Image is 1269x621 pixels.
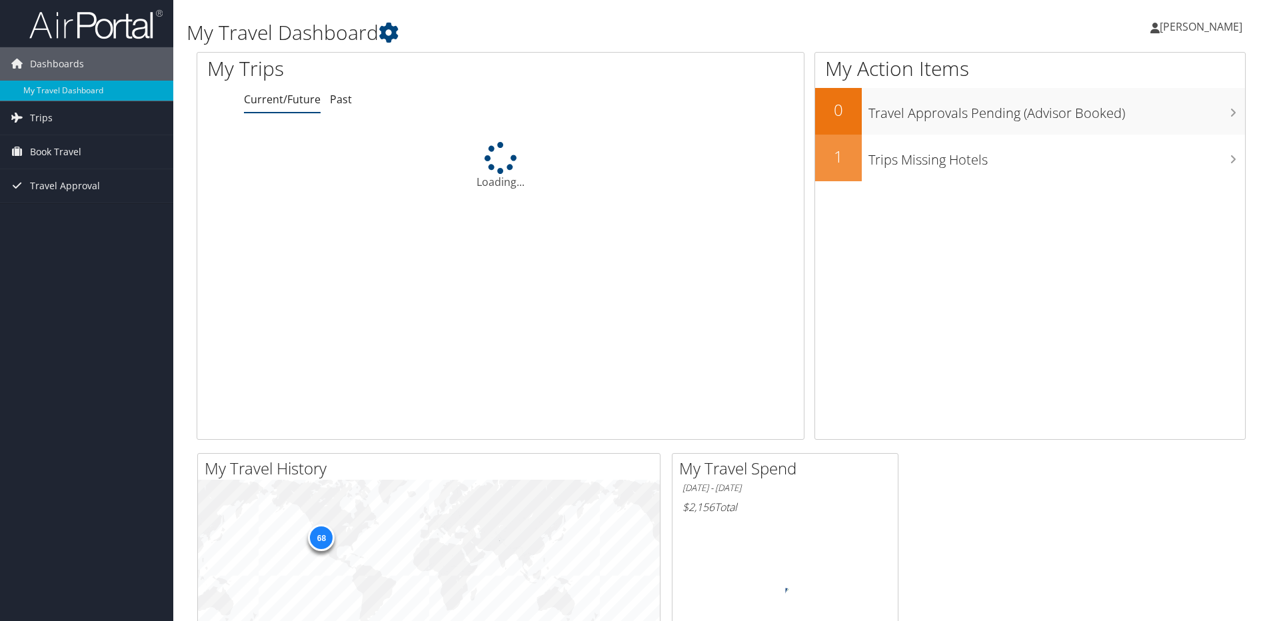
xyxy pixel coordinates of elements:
[868,144,1245,169] h3: Trips Missing Hotels
[308,524,335,551] div: 68
[682,500,714,514] span: $2,156
[815,135,1245,181] a: 1Trips Missing Hotels
[682,500,888,514] h6: Total
[815,88,1245,135] a: 0Travel Approvals Pending (Advisor Booked)
[30,101,53,135] span: Trips
[205,457,660,480] h2: My Travel History
[1160,19,1242,34] span: [PERSON_NAME]
[679,457,898,480] h2: My Travel Spend
[244,92,321,107] a: Current/Future
[30,169,100,203] span: Travel Approval
[815,145,862,168] h2: 1
[815,99,862,121] h2: 0
[330,92,352,107] a: Past
[815,55,1245,83] h1: My Action Items
[682,482,888,494] h6: [DATE] - [DATE]
[29,9,163,40] img: airportal-logo.png
[1150,7,1256,47] a: [PERSON_NAME]
[30,135,81,169] span: Book Travel
[197,142,804,190] div: Loading...
[187,19,899,47] h1: My Travel Dashboard
[207,55,541,83] h1: My Trips
[868,97,1245,123] h3: Travel Approvals Pending (Advisor Booked)
[30,47,84,81] span: Dashboards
